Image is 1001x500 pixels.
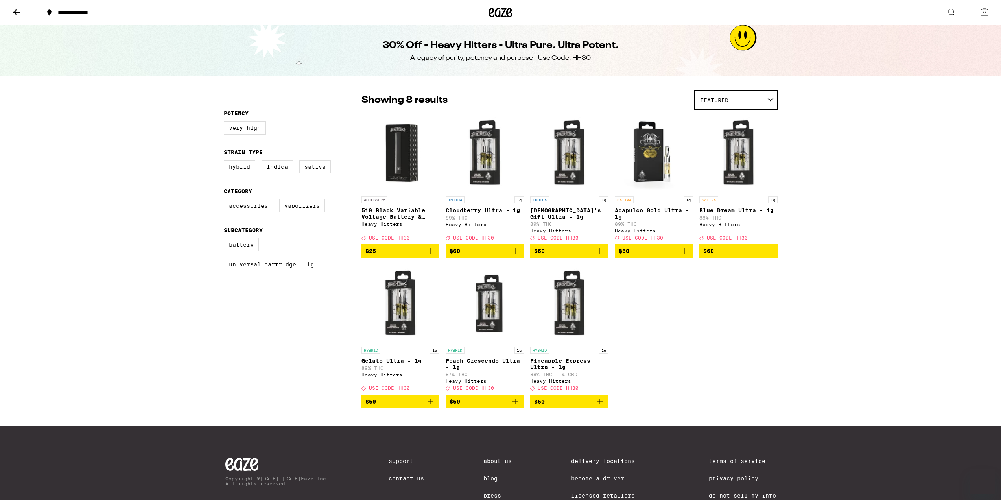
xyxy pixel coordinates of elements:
[453,386,494,391] span: USE CODE HH30
[599,196,608,203] p: 1g
[299,160,331,173] label: Sativa
[361,94,448,107] p: Showing 8 results
[483,475,512,482] a: Blog
[699,244,778,258] button: Add to bag
[446,264,524,395] a: Open page for Peach Crescendo Ultra - 1g from Heavy Hitters
[361,395,440,408] button: Add to bag
[446,207,524,214] p: Cloudberry Ultra - 1g
[530,378,608,384] div: Heavy Hitters
[700,97,728,103] span: Featured
[361,365,440,371] p: 89% THC
[684,196,693,203] p: 1g
[483,493,512,499] a: Press
[703,248,714,254] span: $60
[361,114,440,244] a: Open page for 510 Black Variable Voltage Battery & Charger from Heavy Hitters
[709,458,776,464] a: Terms of Service
[709,493,776,499] a: Do Not Sell My Info
[389,475,424,482] a: Contact Us
[361,221,440,227] div: Heavy Hitters
[534,248,545,254] span: $60
[615,228,693,233] div: Heavy Hitters
[571,493,649,499] a: Licensed Retailers
[530,114,608,192] img: Heavy Hitters - God's Gift Ultra - 1g
[224,160,255,173] label: Hybrid
[446,244,524,258] button: Add to bag
[514,347,524,354] p: 1g
[279,199,325,212] label: Vaporizers
[530,347,549,354] p: HYBRID
[530,358,608,370] p: Pineapple Express Ultra - 1g
[446,395,524,408] button: Add to bag
[361,196,387,203] p: ACCESSORY
[699,114,778,192] img: Heavy Hitters - Blue Dream Ultra - 1g
[224,227,263,233] legend: Subcategory
[361,207,440,220] p: 510 Black Variable Voltage Battery & Charger
[534,399,545,405] span: $60
[361,244,440,258] button: Add to bag
[530,372,608,377] p: 88% THC: 1% CBD
[615,207,693,220] p: Acapulco Gold Ultra - 1g
[224,188,252,194] legend: Category
[768,196,778,203] p: 1g
[599,347,608,354] p: 1g
[361,347,380,354] p: HYBRID
[530,114,608,244] a: Open page for God's Gift Ultra - 1g from Heavy Hitters
[530,244,608,258] button: Add to bag
[615,221,693,227] p: 89% THC
[446,196,465,203] p: INDICA
[530,395,608,408] button: Add to bag
[361,264,440,343] img: Heavy Hitters - Gelato Ultra - 1g
[410,54,591,63] div: A legacy of purity, potency and purpose - Use Code: HH30
[530,264,608,395] a: Open page for Pineapple Express Ultra - 1g from Heavy Hitters
[699,222,778,227] div: Heavy Hitters
[446,358,524,370] p: Peach Crescendo Ultra - 1g
[446,222,524,227] div: Heavy Hitters
[224,258,319,271] label: Universal Cartridge - 1g
[361,358,440,364] p: Gelato Ultra - 1g
[369,386,410,391] span: USE CODE HH30
[483,458,512,464] a: About Us
[430,347,439,354] p: 1g
[224,199,273,212] label: Accessories
[446,264,524,343] img: Heavy Hitters - Peach Crescendo Ultra - 1g
[970,469,995,494] iframe: Button to launch messaging window
[383,39,619,52] h1: 30% Off - Heavy Hitters - Ultra Pure. Ultra Potent.
[365,399,376,405] span: $60
[224,121,266,135] label: Very High
[450,248,460,254] span: $60
[224,238,259,251] label: Battery
[699,215,778,220] p: 88% THC
[530,264,608,343] img: Heavy Hitters - Pineapple Express Ultra - 1g
[369,235,410,240] span: USE CODE HH30
[571,475,649,482] a: Become a Driver
[365,248,376,254] span: $25
[699,207,778,214] p: Blue Dream Ultra - 1g
[709,475,776,482] a: Privacy Policy
[615,244,693,258] button: Add to bag
[615,196,634,203] p: SATIVA
[530,196,549,203] p: INDICA
[224,149,263,155] legend: Strain Type
[615,114,693,192] img: Heavy Hitters - Acapulco Gold Ultra - 1g
[446,378,524,384] div: Heavy Hitters
[446,215,524,220] p: 89% THC
[530,228,608,233] div: Heavy Hitters
[446,372,524,377] p: 87% THC
[530,207,608,220] p: [DEMOGRAPHIC_DATA]'s Gift Ultra - 1g
[389,458,424,464] a: Support
[514,196,524,203] p: 1g
[224,110,249,116] legend: Potency
[530,221,608,227] p: 89% THC
[707,235,748,240] span: USE CODE HH30
[571,458,649,464] a: Delivery Locations
[622,235,663,240] span: USE CODE HH30
[615,114,693,244] a: Open page for Acapulco Gold Ultra - 1g from Heavy Hitters
[699,114,778,244] a: Open page for Blue Dream Ultra - 1g from Heavy Hitters
[619,248,629,254] span: $60
[446,347,465,354] p: HYBRID
[450,399,460,405] span: $60
[446,114,524,192] img: Heavy Hitters - Cloudberry Ultra - 1g
[699,196,718,203] p: SATIVA
[361,372,440,377] div: Heavy Hitters
[262,160,293,173] label: Indica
